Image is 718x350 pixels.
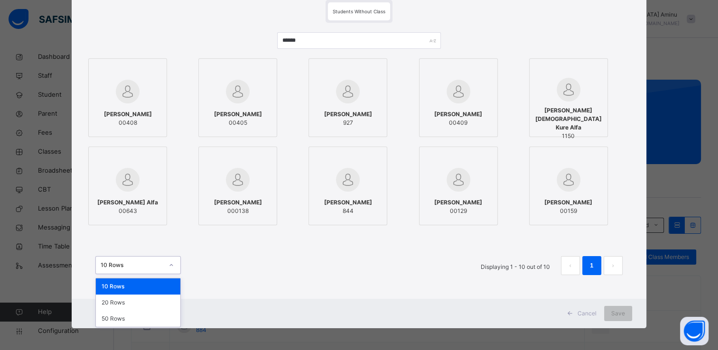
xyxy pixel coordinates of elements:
div: 10 Rows [96,278,180,295]
li: 1 [582,256,601,275]
span: 00129 [434,207,482,215]
span: [PERSON_NAME] [544,198,592,207]
img: default.svg [116,168,140,192]
img: default.svg [557,168,580,192]
img: default.svg [336,168,360,192]
span: [PERSON_NAME][DEMOGRAPHIC_DATA] Kure Alfa [534,106,603,132]
img: default.svg [336,80,360,103]
img: default.svg [557,78,580,101]
span: 00408 [104,119,152,127]
span: [PERSON_NAME] [434,110,482,119]
span: 00643 [97,207,158,215]
span: 844 [324,207,372,215]
li: 下一页 [604,256,623,275]
img: default.svg [447,80,470,103]
span: [PERSON_NAME] [214,110,262,119]
img: default.svg [116,80,140,103]
span: 00159 [544,207,592,215]
span: [PERSON_NAME] Alfa [97,198,158,207]
li: 上一页 [561,256,580,275]
span: 000138 [214,207,262,215]
button: next page [604,256,623,275]
span: [PERSON_NAME] [214,198,262,207]
img: default.svg [226,80,250,103]
a: 1 [587,259,596,272]
span: Save [611,309,625,318]
div: 20 Rows [96,295,180,311]
span: [PERSON_NAME] [434,198,482,207]
button: Open asap [680,317,709,345]
span: 00409 [434,119,482,127]
button: prev page [561,256,580,275]
span: [PERSON_NAME] [324,110,372,119]
span: Cancel [578,309,597,318]
img: default.svg [447,168,470,192]
span: 1150 [534,132,603,140]
span: [PERSON_NAME] [104,110,152,119]
span: [PERSON_NAME] [324,198,372,207]
span: Students Without Class [333,9,385,14]
li: Displaying 1 - 10 out of 10 [474,256,557,275]
span: 00405 [214,119,262,127]
div: 10 Rows [101,261,163,269]
img: default.svg [226,168,250,192]
span: 927 [324,119,372,127]
div: 50 Rows [96,311,180,327]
